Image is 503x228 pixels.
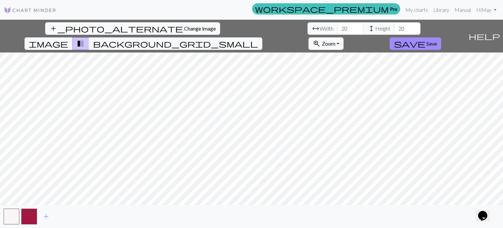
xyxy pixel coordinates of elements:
span: arrow_range [312,24,320,33]
span: background_grid_small [93,39,258,48]
img: Logo [4,6,56,14]
span: add_photo_alternate [49,24,183,33]
a: My charts [403,3,431,16]
span: add [42,212,50,221]
iframe: chat widget [475,202,496,221]
a: Pro [252,3,400,14]
span: Height [375,25,390,32]
a: Manual [452,3,474,16]
span: zoom_in [313,39,321,48]
span: Save [426,40,437,47]
span: workspace_premium [255,4,389,13]
button: Change image [45,22,220,35]
button: Zoom [308,37,344,50]
span: help [469,31,500,41]
span: height [367,24,375,33]
span: Zoom [322,40,335,47]
button: Add color [38,210,54,223]
span: transition_fade [77,39,84,48]
span: Width [320,25,333,32]
span: image [29,39,68,48]
a: Library [431,3,452,16]
button: Save [390,37,441,50]
span: Change image [184,25,216,31]
span: save [394,39,425,48]
button: Help [466,20,503,52]
a: HiMay [474,3,499,16]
